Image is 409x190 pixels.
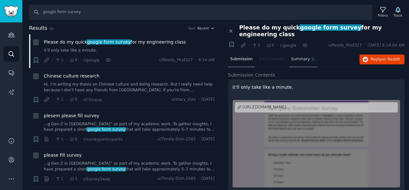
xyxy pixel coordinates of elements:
span: · [248,42,250,49]
div: Sort [188,26,195,30]
span: Submission [230,56,253,62]
span: 1 [252,43,260,48]
span: Please do my quick for my engineering class [239,24,405,38]
span: [DATE] [201,176,214,182]
span: 2 [55,97,63,103]
span: · [52,176,53,182]
span: google form survey [87,167,126,171]
button: Replyon Reddit [359,54,405,65]
span: · [80,136,81,143]
span: · [237,42,238,49]
span: · [262,42,264,49]
span: google form survey [87,39,131,45]
span: u/stacy_stas [171,97,196,103]
span: 99 [50,27,54,31]
a: ...g Gen Z in [GEOGRAPHIC_DATA]” as part of my academic work. To gather insights, I have prepared... [44,121,215,133]
span: · [198,136,199,142]
span: [DATE] 6:14:04 AM [368,43,405,48]
p: it’ll only take like a minute. [233,84,400,91]
button: Track [391,5,405,19]
span: r/Chinese [83,98,102,102]
span: · [66,176,67,182]
span: · [52,57,53,63]
span: 6:14 AM [198,57,214,63]
span: u/Timely-Dish-2583 [158,176,196,182]
span: · [276,42,278,49]
img: GummySearch logo [4,6,19,17]
span: 0 [266,43,274,48]
span: · [66,136,67,143]
span: r/SurveySwap [83,177,110,181]
span: Summary [291,56,310,62]
span: Please do my quick for my engineering class [44,39,186,45]
input: Search Keyword [29,4,372,20]
a: Hi. I'm writing my thesis on Chinese culture and doing research. But I really need help because I... [44,82,215,93]
span: · [80,57,81,63]
span: · [198,97,199,103]
span: google form survey [299,24,362,31]
span: [DATE] [201,136,214,142]
a: Please do my quick google form survey for my engineering class[URL][DOMAIN_NAME] [233,100,400,187]
a: it’ll only take like a minute. [44,48,215,54]
span: Results [29,24,47,32]
span: [DATE] [201,97,214,103]
span: · [195,57,196,63]
span: u/Ready_Mud327 [328,43,362,48]
span: 1 [55,176,63,182]
span: · [66,96,67,103]
a: please fill survey [44,152,81,159]
span: 1 [69,176,77,182]
span: · [198,176,199,182]
span: 0 [69,57,77,63]
span: u/Ready_Mud327 [159,57,193,63]
div: [URL][DOMAIN_NAME] [243,104,286,110]
button: Recent [197,26,215,30]
span: 0 [69,97,77,103]
span: r/google [83,58,99,62]
a: Please do my quickgoogle form surveyfor my engineering class [44,39,186,45]
span: · [364,43,366,48]
div: Filters [378,13,388,18]
span: u/Timely-Dish-2583 [158,136,196,142]
span: · [52,136,53,143]
span: · [52,96,53,103]
span: 0 [69,136,77,142]
a: plesem please fill survey [44,112,99,119]
span: google form survey [87,127,126,132]
span: on Reddit [382,57,400,62]
a: ...g Gen Z in [GEOGRAPHIC_DATA]” as part of my academic work. To gather insights, I have prepared... [44,161,215,172]
span: · [66,57,67,63]
span: · [102,57,103,63]
span: Recent [197,26,209,30]
span: r/surveyparticipants [83,137,122,142]
a: Chinese culture research [44,73,99,79]
span: · [80,176,81,182]
span: · [298,42,300,49]
span: Submission Contents [228,72,275,78]
span: Reply [371,57,400,62]
span: r/google [280,43,296,48]
span: 1 [55,136,63,142]
div: Track [394,13,402,18]
span: 1 [55,57,63,63]
span: · [80,96,81,103]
